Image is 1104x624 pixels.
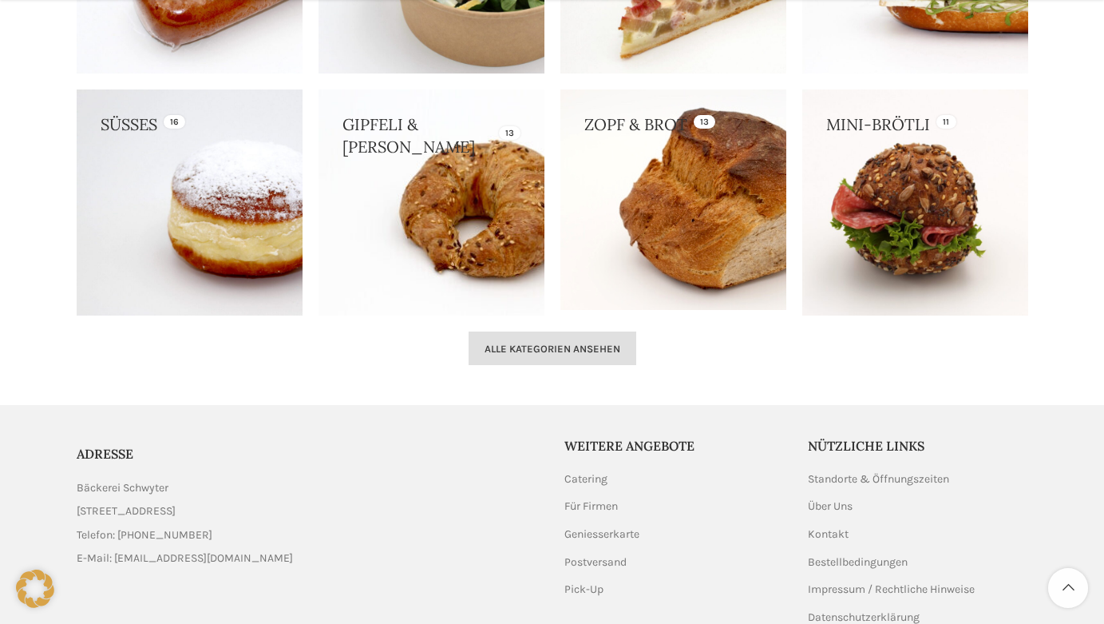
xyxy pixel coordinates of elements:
[808,527,850,543] a: Kontakt
[808,554,909,570] a: Bestellbedingungen
[77,550,540,567] a: List item link
[808,471,951,487] a: Standorte & Öffnungszeiten
[77,527,540,544] a: List item link
[808,499,854,515] a: Über Uns
[564,471,609,487] a: Catering
[564,437,785,455] h5: Weitere Angebote
[77,479,168,497] span: Bäckerei Schwyter
[808,437,1028,455] h5: Nützliche Links
[564,582,605,598] a: Pick-Up
[1048,568,1088,608] a: Scroll to top button
[469,332,636,365] a: Alle Kategorien ansehen
[77,446,133,462] span: ADRESSE
[485,343,620,356] span: Alle Kategorien ansehen
[564,527,641,543] a: Geniesserkarte
[564,499,619,515] a: Für Firmen
[808,582,976,598] a: Impressum / Rechtliche Hinweise
[564,554,628,570] a: Postversand
[77,503,176,520] span: [STREET_ADDRESS]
